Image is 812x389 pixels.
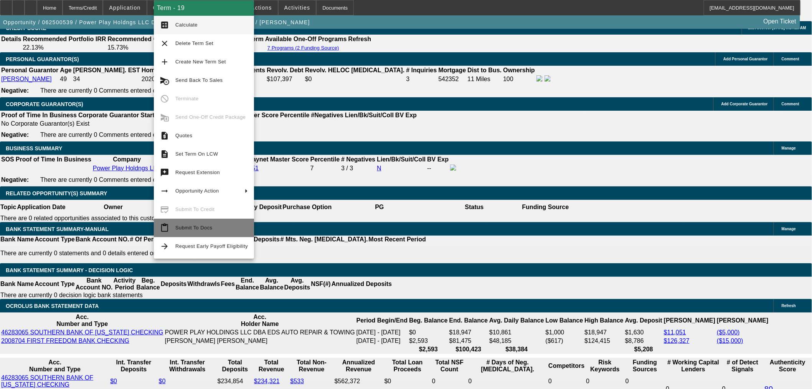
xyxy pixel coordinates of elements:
span: OCROLUS BANK STATEMENT DATA [6,303,99,309]
span: Delete Term Set [175,40,213,46]
th: [PERSON_NAME] [663,313,716,328]
span: BANK STATEMENT SUMMARY-MANUAL [6,226,109,232]
td: 0 [586,374,624,389]
b: Negative: [1,176,29,183]
th: Recommended Portfolio IRR [22,35,106,43]
td: POWER PLAY HOLDINGS LLC DBA EDS AUTO REPAIR & TOWING [165,329,355,336]
span: Request Early Payoff Eligibility [175,243,248,249]
th: Beg. Balance [409,313,448,328]
span: Set Term On LCW [175,151,218,157]
th: # Of Periods [130,236,167,243]
a: $11,051 [664,329,686,336]
b: Age [60,67,71,73]
b: Lien/Bk/Suit/Coll [345,112,394,118]
th: NSF(#) [310,277,331,291]
th: Application Date [17,200,66,214]
mat-icon: try [160,168,169,177]
td: $18,947 [449,329,488,336]
b: Paynet Master Score [248,156,309,163]
span: Comment [782,102,799,106]
b: Ownership [503,67,535,73]
span: CORPORATE GUARANTOR(S) [6,101,83,107]
td: $10,861 [489,329,545,336]
div: Term - 19 [154,0,254,16]
button: Application [103,0,146,15]
img: linkedin-icon.png [545,75,551,81]
b: Negative: [1,131,29,138]
th: Annualized Revenue [334,359,383,373]
span: Credit Package [153,5,196,11]
div: 3 / 3 [341,165,375,172]
th: Details [1,35,21,43]
th: Total Non-Revenue [290,359,333,373]
span: Request Extension [175,170,220,175]
a: 46283065 SOUTHERN BANK OF [US_STATE] CHECKING [1,329,163,336]
span: There are currently 0 Comments entered on this opportunity [40,176,203,183]
th: Account Type [34,236,75,243]
th: Bank Account NO. [75,277,113,291]
b: [PERSON_NAME]. EST [73,67,140,73]
td: $81,475 [449,337,488,345]
td: 542352 [438,75,467,83]
td: 0 [625,374,665,389]
th: Period Begin/End [356,313,408,328]
th: Avg. Deposits [284,277,311,291]
td: $107,397 [266,75,304,83]
th: PG [332,200,427,214]
mat-icon: description [160,150,169,159]
th: Funding Sources [625,359,665,373]
th: # Mts. Neg. [MEDICAL_DATA]. [280,236,368,243]
a: $234,321 [254,378,280,384]
th: Total Deposits [217,359,253,373]
th: # Working Capital Lenders [666,359,721,373]
th: Acc. Holder Name [165,313,355,328]
b: BV Exp [395,112,417,118]
th: Status [427,200,522,214]
td: 49 [59,75,72,83]
b: Mortgage [439,67,466,73]
span: 2020 [142,76,155,82]
th: Security Deposit [233,200,282,214]
td: 0 [548,374,585,389]
th: Proof of Time In Business [15,156,92,163]
span: Actions [251,5,272,11]
th: $5,208 [625,346,663,353]
b: Personal Guarantor [1,67,58,73]
th: Bank Account NO. [75,236,130,243]
span: Submit To Docs [175,225,212,231]
b: Negative: [1,87,29,94]
td: $124,415 [584,337,624,345]
th: Acc. Number and Type [1,359,109,373]
th: $100,423 [449,346,488,353]
td: No Corporate Guarantor(s) Exist [1,120,420,128]
td: [PERSON_NAME] [PERSON_NAME] [165,337,355,345]
td: ($617) [545,337,584,345]
span: Opportunity / 062500539 / Power Play Holdngs LLC DBA EDS AUTO REPAIR & TOWING / [PERSON_NAME] [3,19,310,25]
th: Acc. Number and Type [1,313,164,328]
th: Total Loan Proceeds [384,359,431,373]
b: Company [113,156,141,163]
th: Deposits [160,277,187,291]
span: Bank Statement Summary - Decision Logic [6,267,133,273]
b: # Inquiries [406,67,437,73]
img: facebook-icon.png [450,165,456,171]
td: $18,947 [584,329,624,336]
th: Funding Source [522,200,569,214]
mat-icon: arrow_right_alt [160,186,169,196]
td: 22.13% [22,44,106,52]
th: Authenticity Score [764,359,811,373]
span: Quotes [175,133,192,138]
b: Dist to Bus. [468,67,502,73]
th: Competitors [548,359,585,373]
mat-icon: request_quote [160,131,169,140]
th: SOS [1,156,15,163]
b: Lien/Bk/Suit/Coll [377,156,426,163]
a: [PERSON_NAME] [1,76,52,82]
td: 3 [406,75,437,83]
th: Avg. Daily Balance [489,313,545,328]
td: 34 [73,75,140,83]
div: 7 [310,165,340,172]
span: Refresh [782,304,796,308]
a: $0 [159,378,166,384]
a: ($5,000) [717,329,740,336]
